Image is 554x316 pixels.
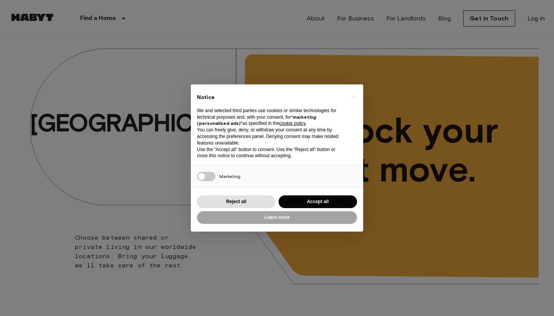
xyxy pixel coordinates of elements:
[352,92,355,101] span: ×
[197,195,275,208] button: Reject all
[197,114,316,126] strong: “marketing (personalized ads)”
[197,146,345,160] p: Use the “Accept all” button to consent. Use the “Reject all” button or close this notice to conti...
[197,211,357,224] button: Learn more
[219,173,240,179] span: Marketing
[347,91,359,103] button: Close this notice
[197,127,345,146] p: You can freely give, deny, or withdraw your consent at any time by accessing the preferences pane...
[279,195,357,208] button: Accept all
[197,94,345,101] h2: Notice
[279,121,305,126] a: cookie policy
[197,108,345,127] p: We and selected third parties use cookies or similar technologies for technical purposes and, wit...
